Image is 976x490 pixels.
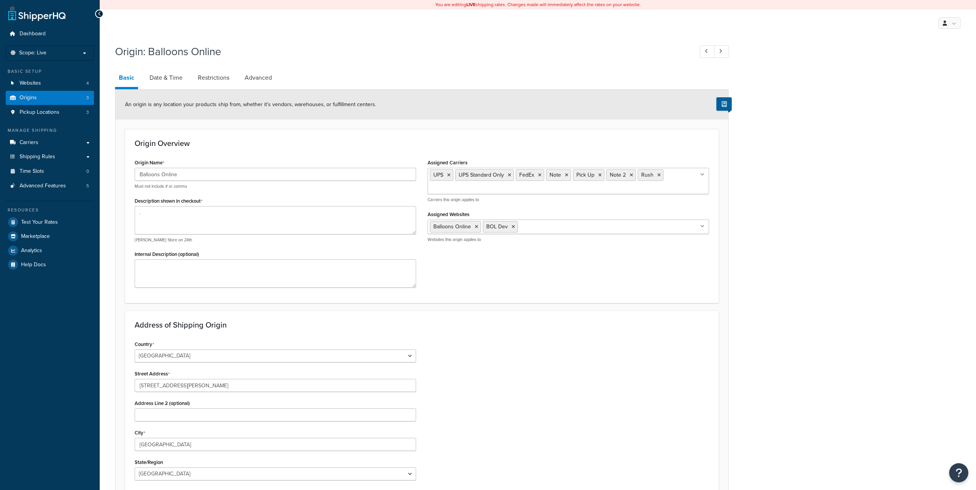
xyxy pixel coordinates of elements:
[6,244,94,257] a: Analytics
[20,80,41,87] span: Websites
[194,69,233,87] a: Restrictions
[20,109,59,116] span: Pickup Locations
[135,160,165,166] label: Origin Name
[20,183,66,189] span: Advanced Features
[6,76,94,90] a: Websites4
[135,237,416,243] p: [PERSON_NAME] Store on 24th
[6,179,94,193] li: Advanced Features
[6,127,94,134] div: Manage Shipping
[6,179,94,193] a: Advanced Features5
[610,171,626,179] span: Note 2
[135,139,709,147] h3: Origin Overview
[6,229,94,243] a: Marketplace
[146,69,186,87] a: Date & Time
[6,136,94,150] a: Carriers
[20,154,55,160] span: Shipping Rules
[20,168,44,175] span: Time Slots
[459,171,504,179] span: UPS Standard Only
[86,95,89,101] span: 3
[21,262,46,268] span: Help Docs
[716,97,732,111] button: Show Help Docs
[428,160,467,166] label: Assigned Carriers
[135,371,170,377] label: Street Address
[700,45,715,58] a: Previous Record
[86,168,89,175] span: 0
[241,69,276,87] a: Advanced
[486,223,508,231] span: BOL Dev
[6,207,94,213] div: Resources
[641,171,653,179] span: Rush
[20,95,37,101] span: Origins
[135,321,709,329] h3: Address of Shipping Origin
[20,139,38,146] span: Carriers
[6,215,94,229] a: Test Your Rates
[86,80,89,87] span: 4
[21,233,50,240] span: Marketplace
[428,237,709,243] p: Websites this origin applies to
[6,105,94,120] a: Pickup Locations3
[125,100,376,108] span: An origin is any location your products ship from, whether it’s vendors, warehouses, or fulfillme...
[466,1,476,8] b: LIVE
[21,247,42,254] span: Analytics
[949,463,968,482] button: Open Resource Center
[433,223,471,231] span: Balloons Online
[576,171,594,179] span: Pick Up
[115,69,138,89] a: Basic
[550,171,561,179] span: Note
[428,211,469,217] label: Assigned Websites
[6,164,94,179] a: Time Slots0
[20,31,46,37] span: Dashboard
[135,430,145,436] label: City
[714,45,729,58] a: Next Record
[135,206,416,234] textarea: .
[135,198,202,204] label: Description shown in checkout
[135,251,199,257] label: Internal Description (optional)
[115,44,686,59] h1: Origin: Balloons Online
[6,105,94,120] li: Pickup Locations
[6,91,94,105] li: Origins
[6,150,94,164] a: Shipping Rules
[135,400,190,406] label: Address Line 2 (optional)
[21,219,58,226] span: Test Your Rates
[135,459,163,465] label: State/Region
[86,183,89,189] span: 5
[433,171,443,179] span: UPS
[519,171,534,179] span: FedEx
[6,76,94,90] li: Websites
[86,109,89,116] span: 3
[135,341,154,347] label: Country
[6,164,94,179] li: Time Slots
[6,27,94,41] a: Dashboard
[6,91,94,105] a: Origins3
[19,50,46,56] span: Scope: Live
[6,258,94,272] a: Help Docs
[428,197,709,203] p: Carriers this origin applies to
[135,184,416,189] p: Must not include # or comma
[6,68,94,75] div: Basic Setup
